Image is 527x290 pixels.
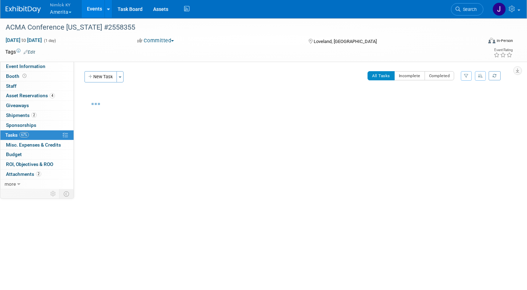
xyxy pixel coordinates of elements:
[5,181,16,187] span: more
[6,142,61,148] span: Misc. Expenses & Credits
[135,37,177,44] button: Committed
[5,132,29,138] span: Tasks
[0,81,74,91] a: Staff
[451,3,483,16] a: Search
[6,152,22,157] span: Budget
[437,37,513,47] div: Event Format
[6,171,41,177] span: Attachments
[47,189,59,198] td: Personalize Event Tab Strip
[5,37,42,43] span: [DATE] [DATE]
[496,38,513,43] div: In-Person
[425,71,454,80] button: Completed
[6,161,53,167] span: ROI, Objectives & ROO
[43,38,56,43] span: (1 day)
[84,71,117,82] button: New Task
[5,48,35,55] td: Tags
[0,140,74,150] a: Misc. Expenses & Credits
[368,71,395,80] button: All Tasks
[20,37,27,43] span: to
[0,160,74,169] a: ROI, Objectives & ROO
[460,7,477,12] span: Search
[19,132,29,137] span: 67%
[6,83,17,89] span: Staff
[494,48,513,52] div: Event Rating
[0,150,74,159] a: Budget
[0,62,74,71] a: Event Information
[6,63,45,69] span: Event Information
[489,71,501,80] a: Refresh
[493,2,506,16] img: Jamie Dunn
[0,130,74,140] a: Tasks67%
[0,91,74,100] a: Asset Reservations4
[0,121,74,130] a: Sponsorships
[6,112,37,118] span: Shipments
[0,111,74,120] a: Shipments2
[0,169,74,179] a: Attachments2
[488,38,495,43] img: Format-Inperson.png
[6,122,36,128] span: Sponsorships
[394,71,425,80] button: Incomplete
[24,50,35,55] a: Edit
[6,93,55,98] span: Asset Reservations
[31,112,37,118] span: 2
[0,179,74,189] a: more
[0,101,74,110] a: Giveaways
[21,73,28,79] span: Booth not reserved yet
[6,6,41,13] img: ExhibitDay
[50,1,71,8] span: Nimlok KY
[59,189,74,198] td: Toggle Event Tabs
[6,103,29,108] span: Giveaways
[36,171,41,177] span: 2
[314,39,377,44] span: Loveland, [GEOGRAPHIC_DATA]
[3,21,470,34] div: ACMA Conference [US_STATE] #2558355
[6,73,28,79] span: Booth
[0,72,74,81] a: Booth
[50,93,55,98] span: 4
[92,103,100,105] img: loading...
